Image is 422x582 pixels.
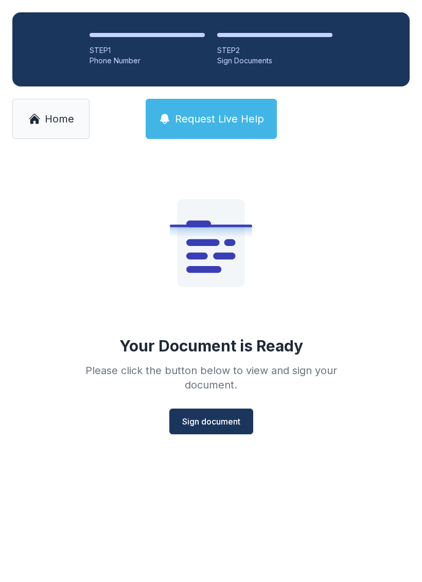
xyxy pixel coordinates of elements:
div: Please click the button below to view and sign your document. [63,363,359,392]
span: Home [45,112,74,126]
span: Request Live Help [175,112,264,126]
span: Sign document [182,415,240,428]
div: Your Document is Ready [119,337,303,355]
div: STEP 2 [217,45,332,56]
div: Sign Documents [217,56,332,66]
div: Phone Number [90,56,205,66]
div: STEP 1 [90,45,205,56]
